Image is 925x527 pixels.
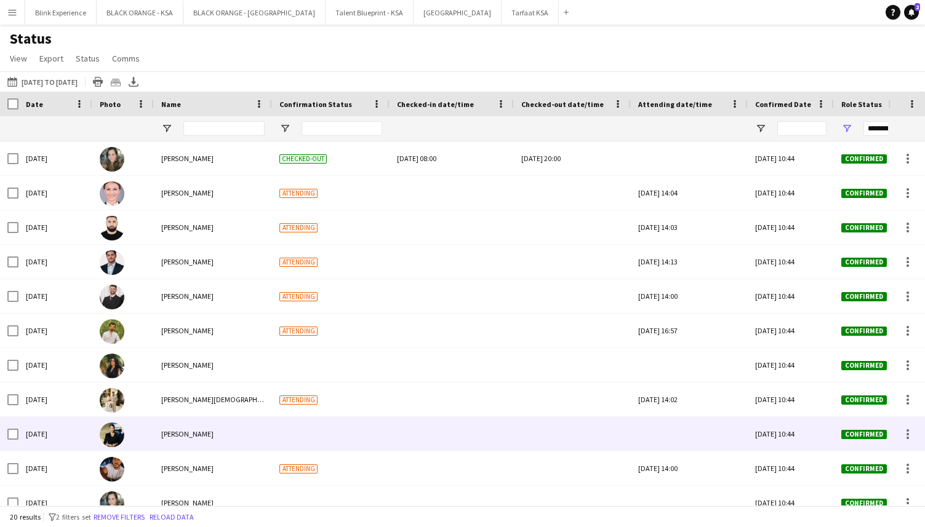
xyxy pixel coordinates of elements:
[10,53,27,64] span: View
[161,257,214,266] span: [PERSON_NAME]
[56,512,91,521] span: 2 filters set
[26,100,43,109] span: Date
[841,258,887,267] span: Confirmed
[841,123,852,134] button: Open Filter Menu
[161,464,214,473] span: [PERSON_NAME]
[414,1,502,25] button: [GEOGRAPHIC_DATA]
[841,189,887,198] span: Confirmed
[904,5,919,20] a: 2
[100,100,121,109] span: Photo
[161,395,287,404] span: [PERSON_NAME][DEMOGRAPHIC_DATA]
[91,510,147,524] button: Remove filters
[100,147,124,172] img: Fatima Paz
[18,279,92,313] div: [DATE]
[755,100,811,109] span: Confirmed Date
[100,181,124,206] img: Ekaterina Kolodyazhnaya
[279,154,327,164] span: Checked-out
[18,141,92,175] div: [DATE]
[5,74,80,89] button: [DATE] to [DATE]
[841,430,887,439] span: Confirmed
[161,360,214,370] span: [PERSON_NAME]
[161,223,214,232] span: [PERSON_NAME]
[147,510,196,524] button: Reload data
[18,245,92,279] div: [DATE]
[100,216,124,240] img: Haitham Hammoud
[100,354,124,378] img: dana Tellawi
[161,291,214,301] span: [PERSON_NAME]
[100,250,124,275] img: Yasin Alshawish
[302,121,382,136] input: Confirmation Status Filter Input
[397,100,474,109] span: Checked-in date/time
[18,176,92,210] div: [DATE]
[841,327,887,336] span: Confirmed
[915,3,920,11] span: 2
[108,74,123,89] app-action-btn: Crew files as ZIP
[161,188,214,197] span: [PERSON_NAME]
[748,348,834,382] div: [DATE] 10:44
[748,451,834,485] div: [DATE] 10:44
[97,1,183,25] button: BLACK ORANGE - KSA
[326,1,414,25] button: Talent Blueprint - KSA
[748,486,834,520] div: [DATE] 10:44
[638,382,740,416] div: [DATE] 14:02
[521,100,604,109] span: Checked-out date/time
[279,100,352,109] span: Confirmation Status
[521,141,623,175] div: [DATE] 20:00
[841,499,887,508] span: Confirmed
[638,451,740,485] div: [DATE] 14:00
[748,210,834,244] div: [DATE] 10:44
[748,314,834,347] div: [DATE] 10:44
[638,279,740,313] div: [DATE] 14:00
[18,417,92,451] div: [DATE]
[18,314,92,347] div: [DATE]
[279,123,290,134] button: Open Filter Menu
[841,223,887,232] span: Confirmed
[397,141,507,175] div: [DATE] 08:00
[18,348,92,382] div: [DATE]
[126,74,141,89] app-action-btn: Export XLSX
[748,382,834,416] div: [DATE] 10:44
[18,210,92,244] div: [DATE]
[841,361,887,370] span: Confirmed
[748,417,834,451] div: [DATE] 10:44
[100,388,124,413] img: Salman Jehad
[748,141,834,175] div: [DATE] 10:44
[112,53,140,64] span: Comms
[638,314,740,347] div: [DATE] 16:57
[39,53,63,64] span: Export
[90,74,105,89] app-action-btn: Print
[841,395,887,405] span: Confirmed
[100,422,124,447] img: Yasmine Chakir
[34,50,68,66] a: Export
[161,429,214,438] span: [PERSON_NAME]
[5,50,32,66] a: View
[502,1,559,25] button: Tarfaat KSA
[279,223,318,232] span: Attending
[638,245,740,279] div: [DATE] 14:13
[748,279,834,313] div: [DATE] 10:44
[100,457,124,481] img: Gaston Nabih
[183,121,265,136] input: Name Filter Input
[638,100,712,109] span: Attending date/time
[107,50,145,66] a: Comms
[161,123,172,134] button: Open Filter Menu
[841,100,882,109] span: Role Status
[279,258,318,267] span: Attending
[18,486,92,520] div: [DATE]
[18,451,92,485] div: [DATE]
[100,285,124,309] img: Radwan Jrish
[279,292,318,301] span: Attending
[748,176,834,210] div: [DATE] 10:44
[279,327,318,336] span: Attending
[841,154,887,164] span: Confirmed
[161,498,214,507] span: [PERSON_NAME]
[183,1,326,25] button: BLACK ORANGE - [GEOGRAPHIC_DATA]
[100,491,124,516] img: Fatima Paz
[71,50,105,66] a: Status
[161,100,181,109] span: Name
[279,395,318,405] span: Attending
[841,292,887,301] span: Confirmed
[841,464,887,474] span: Confirmed
[638,176,740,210] div: [DATE] 14:04
[755,123,766,134] button: Open Filter Menu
